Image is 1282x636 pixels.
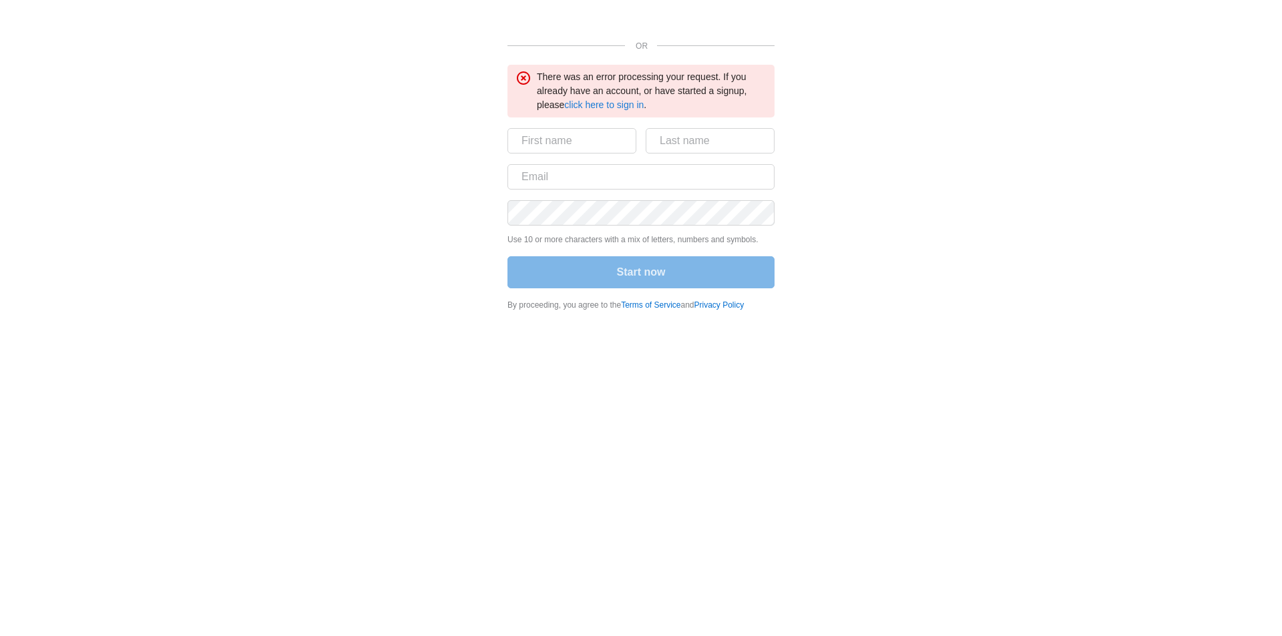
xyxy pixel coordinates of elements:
[646,128,775,153] input: Last name
[694,300,744,310] a: Privacy Policy
[636,40,641,52] p: OR
[507,164,775,190] input: Email
[507,299,775,311] div: By proceeding, you agree to the and
[564,99,644,110] a: click here to sign in
[507,234,775,246] p: Use 10 or more characters with a mix of letters, numbers and symbols.
[621,300,680,310] a: Terms of Service
[507,128,636,153] input: First name
[537,70,767,112] div: There was an error processing your request. If you already have an account, or have started a sig...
